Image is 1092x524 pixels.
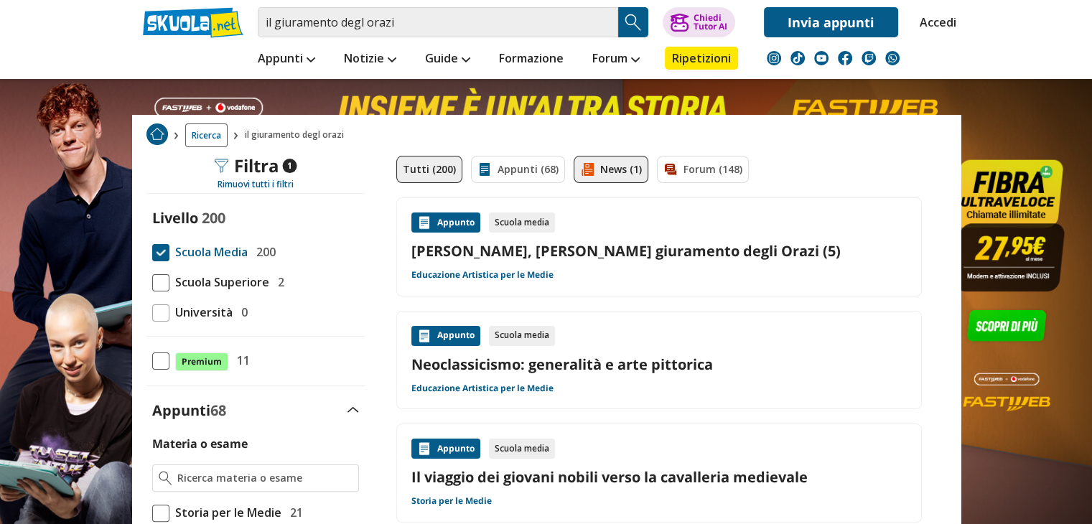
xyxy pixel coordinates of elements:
img: Appunti contenuto [417,441,431,456]
a: Ricerca [185,123,228,147]
a: Notizie [340,47,400,72]
a: Educazione Artistica per le Medie [411,383,554,394]
a: Ripetizioni [665,47,738,70]
a: [PERSON_NAME], [PERSON_NAME] giuramento degli Orazi (5) [411,241,907,261]
a: Forum (148) [657,156,749,183]
span: 68 [210,401,226,420]
img: youtube [814,51,829,65]
img: facebook [838,51,852,65]
a: Accedi [920,7,950,37]
div: Scuola media [489,439,555,459]
img: twitch [862,51,876,65]
span: 21 [284,503,303,522]
span: il giuramento degl orazi [245,123,350,147]
a: Appunti [254,47,319,72]
span: 200 [202,208,225,228]
span: 1 [282,159,297,173]
a: Storia per le Medie [411,495,492,507]
button: Search Button [618,7,648,37]
input: Cerca appunti, riassunti o versioni [258,7,618,37]
a: Tutti (200) [396,156,462,183]
div: Rimuovi tutti i filtri [146,179,365,190]
span: 200 [251,243,276,261]
div: Filtra [214,156,297,176]
img: Home [146,123,168,145]
button: ChiediTutor AI [663,7,735,37]
img: Forum filtro contenuto [663,162,678,177]
a: Home [146,123,168,147]
span: Storia per le Medie [169,503,281,522]
img: Appunti contenuto [417,329,431,343]
span: Scuola Superiore [169,273,269,291]
span: Università [169,303,233,322]
label: Materia o esame [152,436,248,452]
span: 2 [272,273,284,291]
div: Appunto [411,212,480,233]
a: Appunti (68) [471,156,565,183]
div: Chiedi Tutor AI [693,14,727,31]
span: 11 [231,351,250,370]
span: Premium [175,352,228,371]
div: Scuola media [489,326,555,346]
div: Appunto [411,326,480,346]
a: Formazione [495,47,567,72]
a: Forum [589,47,643,72]
a: News (1) [574,156,648,183]
img: instagram [767,51,781,65]
img: Filtra filtri mobile [214,159,228,173]
img: tiktok [790,51,805,65]
label: Appunti [152,401,226,420]
img: Apri e chiudi sezione [347,407,359,413]
img: Cerca appunti, riassunti o versioni [622,11,644,33]
div: Scuola media [489,212,555,233]
span: Scuola Media [169,243,248,261]
input: Ricerca materia o esame [177,471,352,485]
img: Appunti filtro contenuto [477,162,492,177]
img: News filtro contenuto attivo [580,162,594,177]
label: Livello [152,208,198,228]
a: Educazione Artistica per le Medie [411,269,554,281]
img: WhatsApp [885,51,900,65]
span: 0 [235,303,248,322]
a: Guide [421,47,474,72]
a: Invia appunti [764,7,898,37]
a: Neoclassicismo: generalità e arte pittorica [411,355,907,374]
div: Appunto [411,439,480,459]
img: Ricerca materia o esame [159,471,172,485]
img: Appunti contenuto [417,215,431,230]
a: Il viaggio dei giovani nobili verso la cavalleria medievale [411,467,907,487]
